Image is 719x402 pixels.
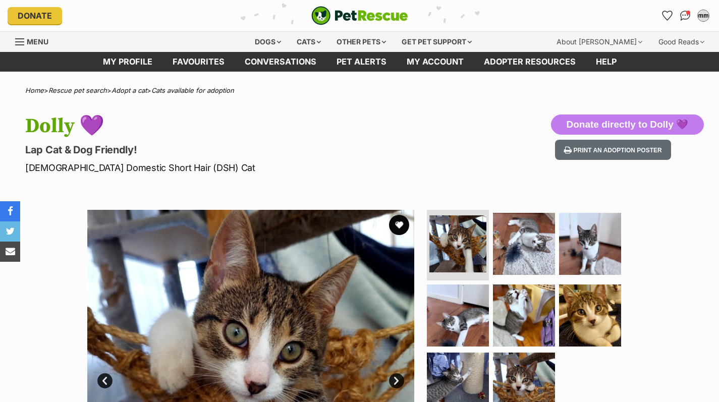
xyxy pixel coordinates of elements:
a: Next [389,373,404,388]
a: Favourites [659,8,675,24]
img: logo-cat-932fe2b9b8326f06289b0f2fb663e598f794de774fb13d1741a6617ecf9a85b4.svg [311,6,408,25]
div: mm [698,11,708,21]
button: favourite [389,215,409,235]
a: Menu [15,32,56,50]
p: Lap Cat & Dog Friendly! [25,143,438,157]
div: Dogs [248,32,288,52]
a: My profile [93,52,162,72]
a: Cats available for adoption [151,86,234,94]
a: Home [25,86,44,94]
p: [DEMOGRAPHIC_DATA] Domestic Short Hair (DSH) Cat [25,161,438,175]
a: Conversations [677,8,693,24]
a: Pet alerts [326,52,397,72]
a: Donate [8,7,62,24]
button: Print an adoption poster [555,140,671,160]
div: Good Reads [651,32,711,52]
a: Favourites [162,52,235,72]
a: conversations [235,52,326,72]
div: Get pet support [395,32,479,52]
a: Prev [97,373,113,388]
img: Photo of Dolly 💜 [427,284,489,347]
a: PetRescue [311,6,408,25]
button: Donate directly to Dolly 💜 [551,114,704,135]
div: About [PERSON_NAME] [549,32,649,52]
h1: Dolly 💜 [25,114,438,138]
a: Help [586,52,627,72]
ul: Account quick links [659,8,711,24]
img: Photo of Dolly 💜 [429,215,486,272]
img: Photo of Dolly 💜 [559,284,621,347]
button: My account [695,8,711,24]
img: Photo of Dolly 💜 [559,213,621,275]
img: Photo of Dolly 💜 [493,213,555,275]
img: chat-41dd97257d64d25036548639549fe6c8038ab92f7586957e7f3b1b290dea8141.svg [680,11,691,21]
img: Photo of Dolly 💜 [493,284,555,347]
a: Rescue pet search [48,86,107,94]
a: Adopt a cat [112,86,147,94]
span: Menu [27,37,48,46]
a: My account [397,52,474,72]
div: Cats [290,32,328,52]
a: Adopter resources [474,52,586,72]
div: Other pets [329,32,393,52]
